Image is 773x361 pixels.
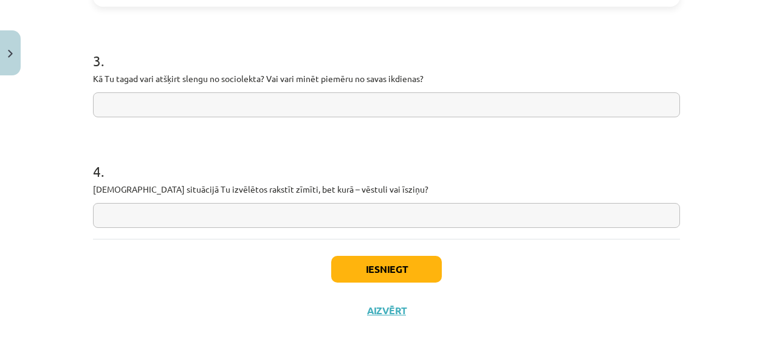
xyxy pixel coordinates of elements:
[8,50,13,58] img: icon-close-lesson-0947bae3869378f0d4975bcd49f059093ad1ed9edebbc8119c70593378902aed.svg
[363,304,410,317] button: Aizvērt
[93,31,680,69] h1: 3 .
[93,142,680,179] h1: 4 .
[93,183,680,196] p: [DEMOGRAPHIC_DATA] situācijā Tu izvēlētos rakstīt zīmīti, bet kurā – vēstuli vai īsziņu?
[331,256,442,283] button: Iesniegt
[93,72,680,85] p: Kā Tu tagad vari atšķirt slengu no sociolekta? Vai vari minēt piemēru no savas ikdienas?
